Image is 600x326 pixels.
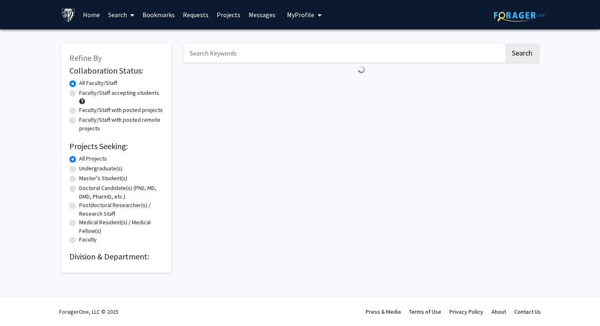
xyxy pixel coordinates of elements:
[138,0,179,29] a: Bookmarks
[514,308,541,315] a: Contact Us
[565,289,594,320] iframe: Chat
[79,201,163,218] label: Postdoctoral Researcher(s) / Research Staff
[79,79,117,87] label: All Faculty/Staff
[366,308,401,315] a: Press & Media
[244,0,280,29] a: Messages
[494,9,545,22] img: ForagerOne Logo
[79,174,127,183] label: Master's Student(s)
[79,89,159,97] label: Faculty/Staff accepting students
[354,63,369,77] img: Loading
[104,0,138,29] a: Search
[69,141,163,151] h2: Projects Seeking:
[79,235,97,244] label: Faculty
[61,8,76,22] img: Johns Hopkins University Logo
[179,0,213,29] a: Requests
[69,252,163,261] h2: Division & Department:
[69,53,102,63] span: Refine By
[287,11,314,19] span: My Profile
[59,297,118,326] div: ForagerOne, LLC © 2025
[79,154,107,163] label: All Projects
[79,116,163,133] label: Faculty/Staff with posted remote projects
[449,308,483,315] a: Privacy Policy
[79,0,104,29] a: Home
[79,164,122,173] label: Undergraduate(s)
[491,308,506,315] a: About
[184,77,539,96] nav: Page navigation
[69,66,163,76] h2: Collaboration Status:
[79,106,163,114] label: Faculty/Staff with posted projects
[213,0,244,29] a: Projects
[79,184,163,201] label: Doctoral Candidate(s) (PhD, MD, DMD, PharmD, etc.)
[79,218,163,235] label: Medical Resident(s) / Medical Fellow(s)
[409,308,441,315] a: Terms of Use
[184,44,504,63] input: Search Keywords
[505,44,539,63] button: Search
